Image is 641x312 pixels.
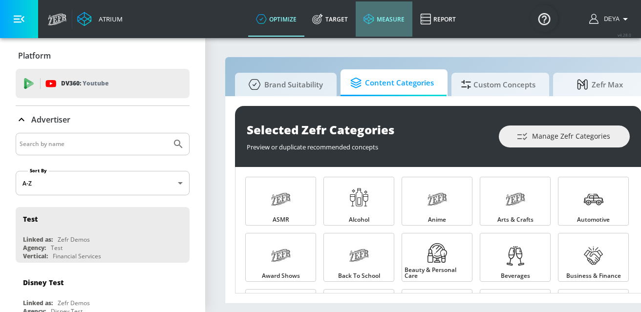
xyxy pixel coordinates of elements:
p: Advertiser [31,114,70,125]
div: Preview or duplicate recommended concepts [247,138,489,151]
button: Deya [589,13,631,25]
label: Sort By [28,167,49,174]
span: Anime [428,217,446,223]
div: Selected Zefr Categories [247,122,489,138]
a: Alcohol [323,177,394,226]
div: Linked as: [23,299,53,307]
span: Beverages [501,273,530,279]
span: Alcohol [349,217,369,223]
span: Deya [600,16,620,22]
div: A-Z [16,171,190,195]
span: Content Categories [350,71,434,95]
a: ASMR [245,177,316,226]
p: DV360: [61,78,108,89]
button: Manage Zefr Categories [499,125,630,147]
a: Target [304,1,356,37]
div: Advertiser [16,106,190,133]
span: Brand Suitability [245,73,323,96]
a: Arts & Crafts [480,177,551,226]
span: Custom Concepts [461,73,535,96]
div: Disney Test [23,278,64,287]
input: Search by name [20,138,168,150]
div: TestLinked as:Zefr DemosAgency:TestVertical:Financial Services [16,207,190,263]
a: Award Shows [245,233,316,282]
a: Anime [402,177,472,226]
span: Business & Finance [566,273,621,279]
span: Zefr Max [563,73,637,96]
a: Business & Finance [558,233,629,282]
span: Back to School [338,273,380,279]
div: Test [51,244,63,252]
div: Vertical: [23,252,48,260]
div: Test [23,214,38,224]
span: Manage Zefr Categories [518,130,610,143]
a: Beverages [480,233,551,282]
a: Beauty & Personal Care [402,233,472,282]
div: Zefr Demos [58,299,90,307]
button: Open Resource Center [531,5,558,32]
div: Linked as: [23,235,53,244]
a: measure [356,1,412,37]
div: DV360: Youtube [16,69,190,98]
p: Youtube [83,78,108,88]
span: Beauty & Personal Care [405,267,470,279]
a: Back to School [323,233,394,282]
a: optimize [248,1,304,37]
span: v 4.28.0 [618,32,631,38]
span: ASMR [273,217,289,223]
a: Automotive [558,177,629,226]
div: Atrium [95,15,123,23]
p: Platform [18,50,51,61]
div: Agency: [23,244,46,252]
span: Arts & Crafts [497,217,534,223]
a: Report [412,1,464,37]
div: Zefr Demos [58,235,90,244]
div: Financial Services [53,252,101,260]
div: Platform [16,42,190,69]
span: Award Shows [262,273,300,279]
span: Automotive [577,217,610,223]
a: Atrium [77,12,123,26]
